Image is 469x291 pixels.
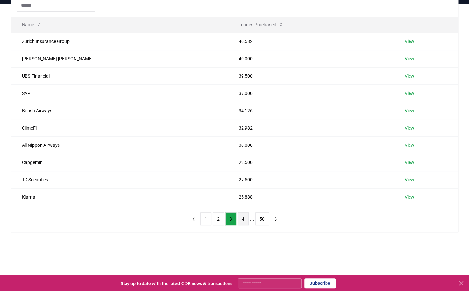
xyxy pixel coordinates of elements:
[255,212,269,225] button: 50
[17,18,47,31] button: Name
[270,212,281,225] button: next page
[188,212,199,225] button: previous page
[228,171,394,188] td: 27,500
[228,50,394,67] td: 40,000
[11,188,228,206] td: Klarna
[200,212,211,225] button: 1
[11,136,228,154] td: All Nippon Airways
[228,154,394,171] td: 29,500
[11,50,228,67] td: [PERSON_NAME] [PERSON_NAME]
[228,188,394,206] td: 25,888
[404,55,414,62] a: View
[404,90,414,97] a: View
[228,102,394,119] td: 34,126
[11,102,228,119] td: British Airways
[11,84,228,102] td: SAP
[213,212,224,225] button: 2
[404,38,414,45] a: View
[228,33,394,50] td: 40,582
[11,171,228,188] td: TD Securities
[404,194,414,200] a: View
[250,215,254,223] li: ...
[233,18,289,31] button: Tonnes Purchased
[228,67,394,84] td: 39,500
[11,33,228,50] td: Zurich Insurance Group
[228,136,394,154] td: 30,000
[404,176,414,183] a: View
[11,67,228,84] td: UBS Financial
[404,142,414,148] a: View
[225,212,236,225] button: 3
[11,119,228,136] td: ClimeFi
[228,119,394,136] td: 32,982
[404,107,414,114] a: View
[404,73,414,79] a: View
[228,84,394,102] td: 37,000
[11,154,228,171] td: Capgemini
[404,159,414,166] a: View
[238,212,249,225] button: 4
[404,125,414,131] a: View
